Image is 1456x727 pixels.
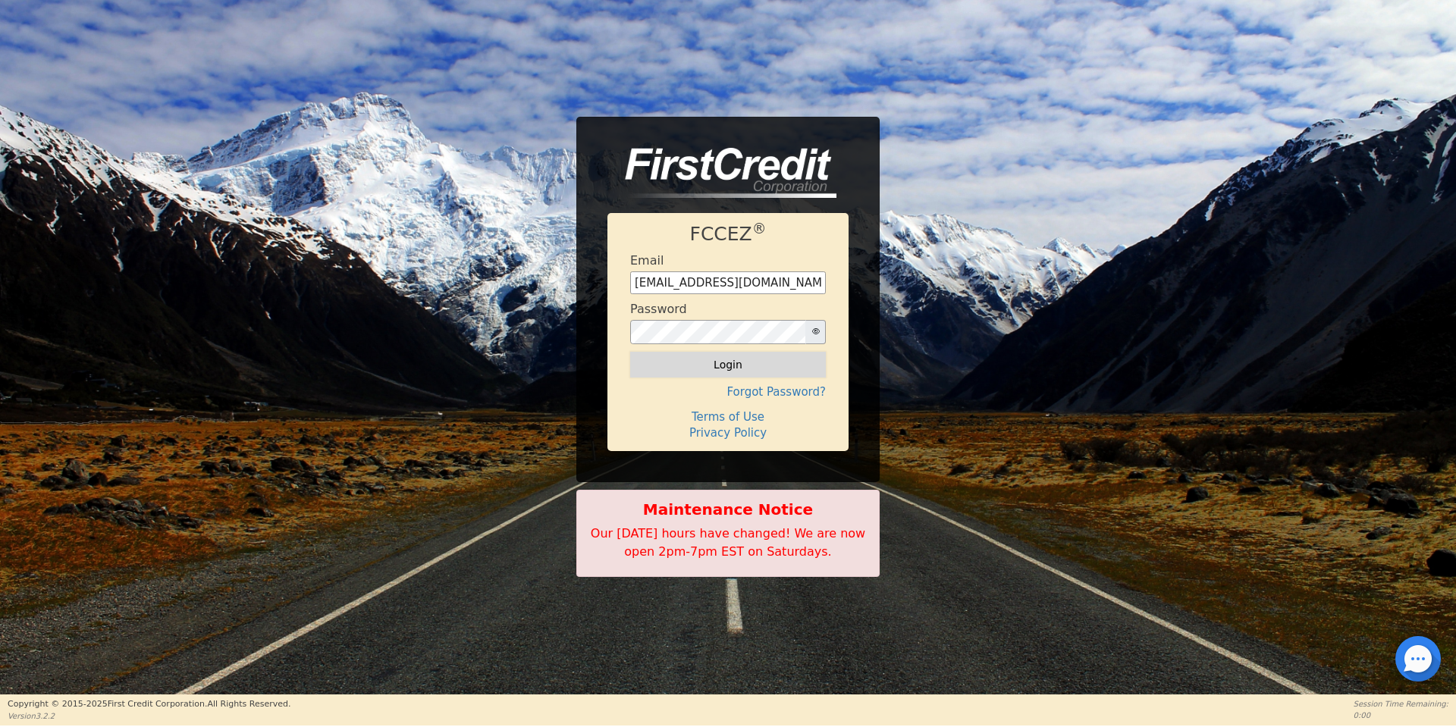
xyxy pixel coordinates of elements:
[630,410,826,424] h4: Terms of Use
[630,426,826,440] h4: Privacy Policy
[207,699,290,709] span: All Rights Reserved.
[607,148,836,198] img: logo-CMu_cnol.png
[585,498,871,521] b: Maintenance Notice
[8,710,290,722] p: Version 3.2.2
[630,223,826,246] h1: FCCEZ
[630,385,826,399] h4: Forgot Password?
[630,271,826,294] input: Enter email
[752,221,767,237] sup: ®
[1354,710,1448,721] p: 0:00
[630,320,806,344] input: password
[630,253,664,268] h4: Email
[591,526,865,559] span: Our [DATE] hours have changed! We are now open 2pm-7pm EST on Saturdays.
[630,352,826,378] button: Login
[630,302,687,316] h4: Password
[8,698,290,711] p: Copyright © 2015- 2025 First Credit Corporation.
[1354,698,1448,710] p: Session Time Remaining:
